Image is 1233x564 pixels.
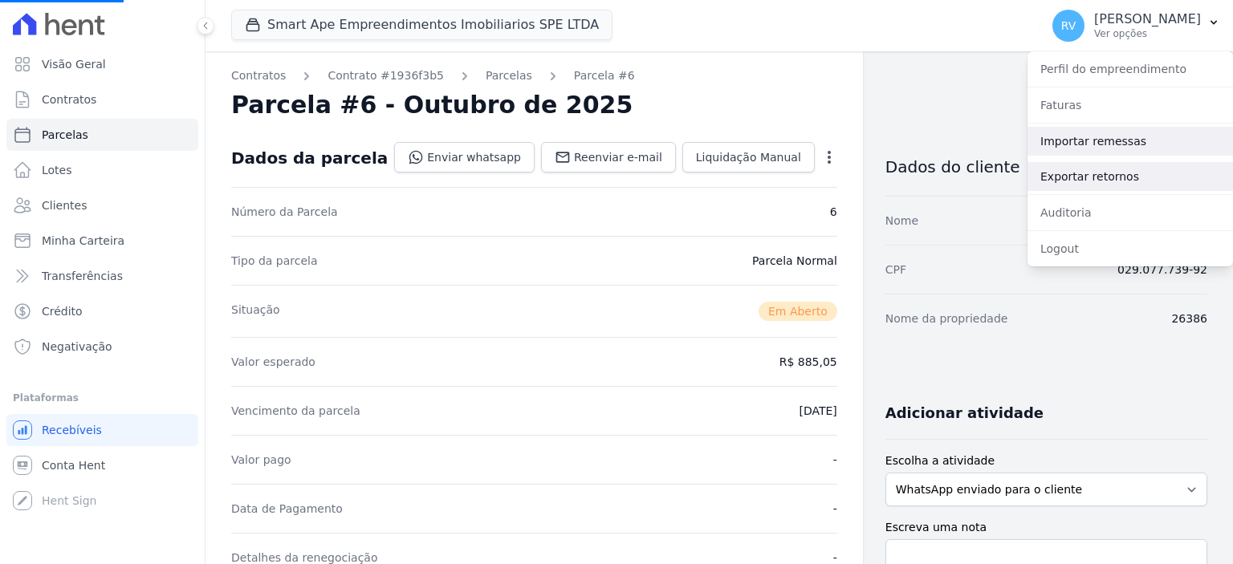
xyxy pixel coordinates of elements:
a: Reenviar e-mail [541,142,676,172]
dd: - [833,452,837,468]
a: Visão Geral [6,48,198,80]
label: Escolha a atividade [885,452,1207,469]
dt: Nome da propriedade [885,310,1008,327]
a: Contratos [231,67,286,84]
dd: 26386 [1171,310,1207,327]
p: Ver opções [1094,27,1201,40]
span: Em Aberto [759,302,837,321]
a: Clientes [6,189,198,221]
span: Minha Carteira [42,233,124,249]
span: Reenviar e-mail [574,149,662,165]
a: Parcelas [6,119,198,151]
div: Plataformas [13,388,192,408]
span: Negativação [42,339,112,355]
a: Faturas [1027,91,1233,120]
span: Transferências [42,268,123,284]
dd: 029.077.739-92 [1117,262,1207,278]
dt: Data de Pagamento [231,501,343,517]
span: Parcelas [42,127,88,143]
dt: Valor esperado [231,354,315,370]
a: Negativação [6,331,198,363]
dd: R$ 885,05 [779,354,837,370]
a: Liquidação Manual [682,142,815,172]
a: Minha Carteira [6,225,198,257]
a: Auditoria [1027,198,1233,227]
label: Escreva uma nota [885,519,1207,536]
a: Logout [1027,234,1233,263]
dt: Vencimento da parcela [231,403,360,419]
a: Contrato #1936f3b5 [328,67,444,84]
span: Crédito [42,303,83,319]
dd: [DATE] [799,403,836,419]
span: Visão Geral [42,56,106,72]
dd: - [833,501,837,517]
p: [PERSON_NAME] [1094,11,1201,27]
dt: Valor pago [231,452,291,468]
h3: Adicionar atividade [885,404,1044,423]
a: Parcelas [486,67,532,84]
button: Smart Ape Empreendimentos Imobiliarios SPE LTDA [231,10,612,40]
span: Clientes [42,197,87,213]
a: Transferências [6,260,198,292]
a: Contratos [6,83,198,116]
span: Lotes [42,162,72,178]
a: Importar remessas [1027,127,1233,156]
a: Crédito [6,295,198,327]
a: Parcela #6 [574,67,635,84]
span: Conta Hent [42,457,105,473]
dt: Número da Parcela [231,204,338,220]
h2: Parcela #6 - Outubro de 2025 [231,91,633,120]
dt: Situação [231,302,280,321]
a: Perfil do empreendimento [1027,55,1233,83]
a: Conta Hent [6,449,198,481]
h3: Dados do cliente [885,157,1207,177]
span: Recebíveis [42,422,102,438]
dt: CPF [885,262,906,278]
dd: Parcela Normal [752,253,837,269]
div: Dados da parcela [231,148,388,168]
span: RV [1061,20,1076,31]
dd: 6 [830,204,837,220]
a: Recebíveis [6,414,198,446]
a: Exportar retornos [1027,162,1233,191]
dt: Nome [885,213,918,229]
a: Lotes [6,154,198,186]
span: Liquidação Manual [696,149,801,165]
span: Contratos [42,91,96,108]
button: RV [PERSON_NAME] Ver opções [1040,3,1233,48]
dt: Tipo da parcela [231,253,318,269]
nav: Breadcrumb [231,67,837,84]
a: Enviar whatsapp [394,142,535,172]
